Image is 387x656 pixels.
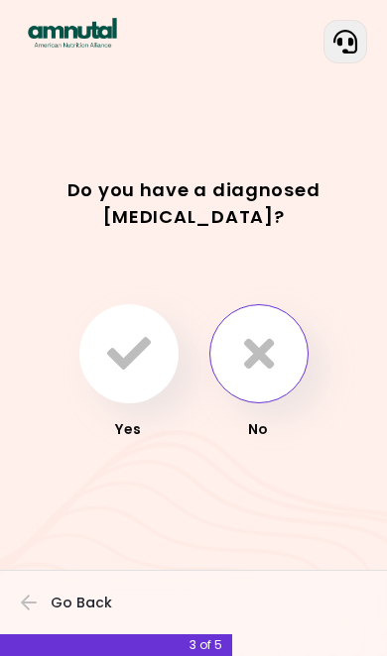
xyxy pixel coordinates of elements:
span: Go Back [51,595,112,610]
div: Yes [71,418,186,440]
img: AmNutAl [28,18,117,48]
button: Contact Us [323,20,367,63]
button: Go Back [21,581,140,624]
div: No [201,418,316,440]
h1: Do you have a diagnosed [MEDICAL_DATA]? [18,176,369,230]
